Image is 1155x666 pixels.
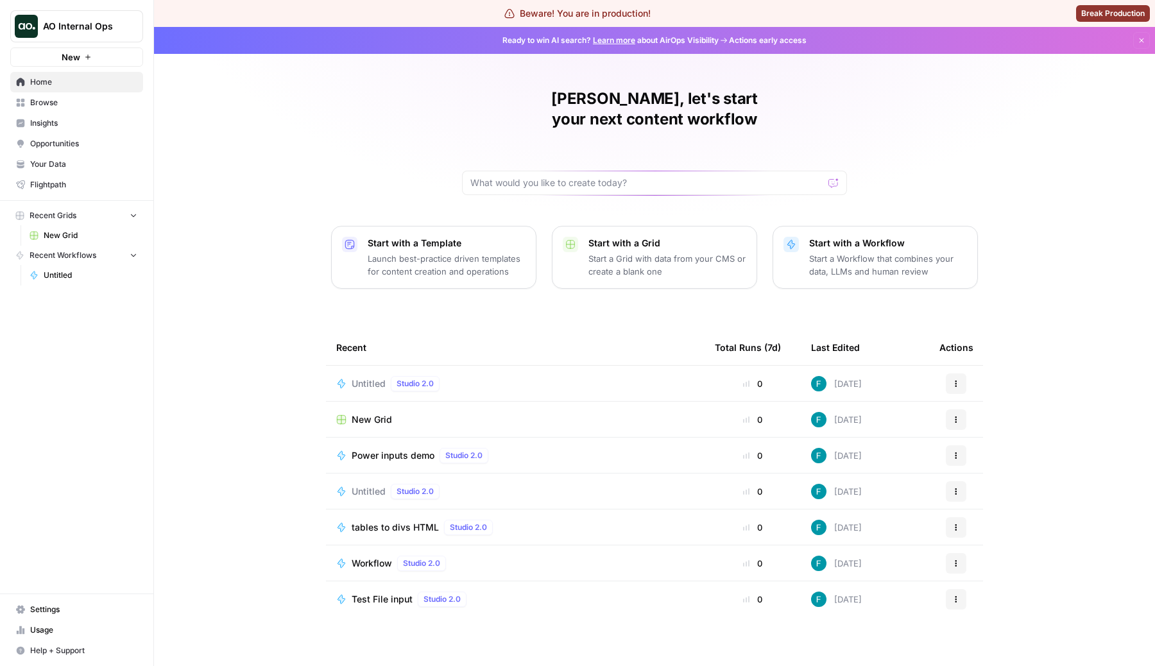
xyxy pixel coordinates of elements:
[10,10,143,42] button: Workspace: AO Internal Ops
[809,252,967,278] p: Start a Workflow that combines your data, LLMs and human review
[773,226,978,289] button: Start with a WorkflowStart a Workflow that combines your data, LLMs and human review
[504,7,651,20] div: Beware! You are in production!
[715,377,791,390] div: 0
[336,448,694,463] a: Power inputs demoStudio 2.0
[10,246,143,265] button: Recent Workflows
[336,484,694,499] a: UntitledStudio 2.0
[811,556,826,571] img: 3qwd99qm5jrkms79koxglshcff0m
[445,450,483,461] span: Studio 2.0
[403,558,440,569] span: Studio 2.0
[397,486,434,497] span: Studio 2.0
[24,265,143,286] a: Untitled
[352,521,439,534] span: tables to divs HTML
[336,413,694,426] a: New Grid
[10,92,143,113] a: Browse
[10,133,143,154] a: Opportunities
[368,237,526,250] p: Start with a Template
[30,117,137,129] span: Insights
[462,89,847,130] h1: [PERSON_NAME], let's start your next content workflow
[352,449,434,462] span: Power inputs demo
[715,449,791,462] div: 0
[470,176,823,189] input: What would you like to create today?
[10,206,143,225] button: Recent Grids
[552,226,757,289] button: Start with a GridStart a Grid with data from your CMS or create a blank one
[10,175,143,195] a: Flightpath
[809,237,967,250] p: Start with a Workflow
[811,412,862,427] div: [DATE]
[588,237,746,250] p: Start with a Grid
[30,158,137,170] span: Your Data
[715,413,791,426] div: 0
[811,556,862,571] div: [DATE]
[502,35,719,46] span: Ready to win AI search? about AirOps Visibility
[811,412,826,427] img: 3qwd99qm5jrkms79koxglshcff0m
[336,520,694,535] a: tables to divs HTMLStudio 2.0
[30,76,137,88] span: Home
[30,97,137,108] span: Browse
[1076,5,1150,22] button: Break Production
[450,522,487,533] span: Studio 2.0
[811,376,826,391] img: 3qwd99qm5jrkms79koxglshcff0m
[368,252,526,278] p: Launch best-practice driven templates for content creation and operations
[729,35,807,46] span: Actions early access
[588,252,746,278] p: Start a Grid with data from your CMS or create a blank one
[715,521,791,534] div: 0
[715,557,791,570] div: 0
[336,592,694,607] a: Test File inputStudio 2.0
[1081,8,1145,19] span: Break Production
[715,593,791,606] div: 0
[715,485,791,498] div: 0
[30,624,137,636] span: Usage
[10,640,143,661] button: Help + Support
[352,557,392,570] span: Workflow
[30,179,137,191] span: Flightpath
[811,484,862,499] div: [DATE]
[10,599,143,620] a: Settings
[44,230,137,241] span: New Grid
[30,604,137,615] span: Settings
[43,20,121,33] span: AO Internal Ops
[62,51,80,64] span: New
[10,620,143,640] a: Usage
[331,226,536,289] button: Start with a TemplateLaunch best-practice driven templates for content creation and operations
[15,15,38,38] img: AO Internal Ops Logo
[811,448,826,463] img: 3qwd99qm5jrkms79koxglshcff0m
[30,250,96,261] span: Recent Workflows
[424,593,461,605] span: Studio 2.0
[336,556,694,571] a: WorkflowStudio 2.0
[352,485,386,498] span: Untitled
[811,520,826,535] img: 3qwd99qm5jrkms79koxglshcff0m
[352,593,413,606] span: Test File input
[352,377,386,390] span: Untitled
[10,47,143,67] button: New
[811,520,862,535] div: [DATE]
[336,376,694,391] a: UntitledStudio 2.0
[939,330,973,365] div: Actions
[811,376,862,391] div: [DATE]
[44,269,137,281] span: Untitled
[336,330,694,365] div: Recent
[397,378,434,389] span: Studio 2.0
[811,484,826,499] img: 3qwd99qm5jrkms79koxglshcff0m
[352,413,392,426] span: New Grid
[715,330,781,365] div: Total Runs (7d)
[10,154,143,175] a: Your Data
[811,330,860,365] div: Last Edited
[10,72,143,92] a: Home
[811,592,862,607] div: [DATE]
[30,210,76,221] span: Recent Grids
[30,138,137,149] span: Opportunities
[30,645,137,656] span: Help + Support
[811,448,862,463] div: [DATE]
[10,113,143,133] a: Insights
[811,592,826,607] img: 3qwd99qm5jrkms79koxglshcff0m
[593,35,635,45] a: Learn more
[24,225,143,246] a: New Grid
